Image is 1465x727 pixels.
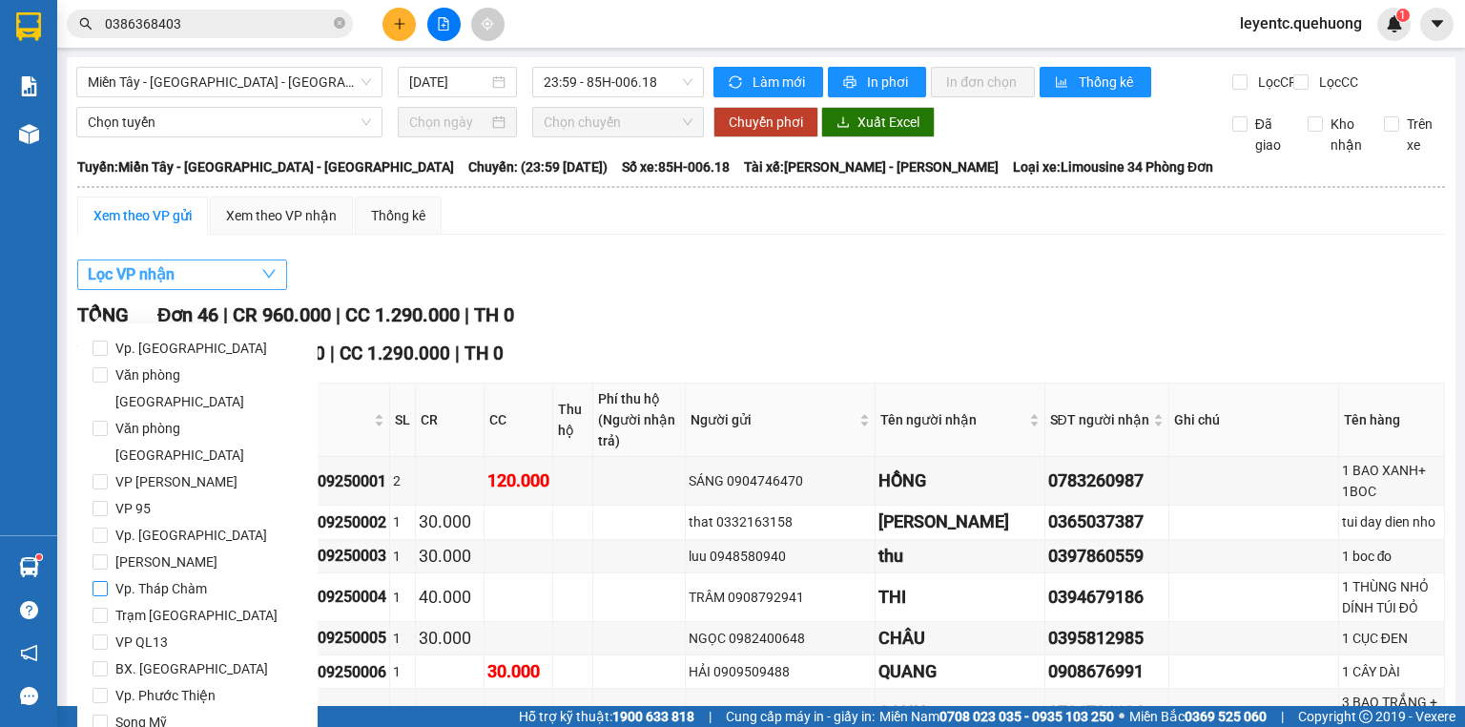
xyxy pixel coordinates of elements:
span: Chọn chuyến [544,108,693,136]
span: caret-down [1429,15,1446,32]
span: down [261,266,277,281]
div: 0786786184 [1048,699,1166,726]
span: | [223,303,228,326]
div: 40.000 [419,584,481,611]
span: CR 960.000 [233,303,331,326]
div: VP951409250001 [264,469,386,493]
span: VP 95 [108,495,158,522]
span: Chuyến: (23:59 [DATE]) [468,156,608,177]
span: close-circle [334,15,345,33]
th: Phí thu hộ (Người nhận trả) [593,384,685,457]
div: VP951409250003 [264,544,386,568]
div: TRÂM 0908792941 [689,587,872,608]
span: Hỗ trợ kỹ thuật: [519,706,694,727]
div: NGỌC 0982400648 [689,628,872,649]
div: 30.000 [419,543,481,570]
div: Xem theo VP gửi [93,205,192,226]
b: Biên nhận gởi hàng hóa [123,28,183,183]
td: 0395812985 [1045,622,1169,655]
span: Đơn 46 [157,303,218,326]
span: | [709,706,712,727]
div: 0908676991 [1048,658,1166,685]
div: [PERSON_NAME] [878,509,1042,535]
span: aim [481,17,494,31]
span: BX. [GEOGRAPHIC_DATA] [108,655,276,682]
td: VP951409250006 [261,655,390,689]
td: CHÂU [876,622,1045,655]
span: Số xe: 85H-006.18 [622,156,730,177]
strong: 1900 633 818 [612,709,694,724]
div: 1 [393,511,412,532]
div: SÁNG 0904746470 [689,470,872,491]
b: Tuyến: Miền Tây - [GEOGRAPHIC_DATA] - [GEOGRAPHIC_DATA] [77,159,454,175]
button: downloadXuất Excel [821,107,935,137]
span: sync [729,75,745,91]
span: Vp. Phước Thiện [108,682,223,709]
td: 0365037387 [1045,506,1169,539]
span: Mã GD [266,409,370,430]
span: 1 [1399,9,1406,22]
span: message [20,687,38,705]
td: VP951409250004 [261,573,390,622]
td: QUANG [876,655,1045,689]
div: VP951409250004 [264,585,386,609]
strong: 0369 525 060 [1185,709,1267,724]
td: VP951409250001 [261,457,390,506]
button: syncLàm mới [713,67,823,97]
button: printerIn phơi [828,67,926,97]
span: plus [393,17,406,31]
span: VP QL13 [108,629,175,655]
div: 30.000 [419,625,481,652]
span: Lọc VP nhận [88,262,175,286]
span: | [1281,706,1284,727]
div: 0365037387 [1048,509,1166,535]
span: Xuất Excel [857,112,919,133]
input: 14/09/2025 [409,72,487,93]
span: Miền Nam [879,706,1114,727]
span: TH 0 [464,343,504,364]
span: VP [PERSON_NAME] [108,468,245,495]
div: VP951409250005 [264,626,386,650]
span: Vp. [GEOGRAPHIC_DATA] [108,335,275,362]
th: Tên hàng [1339,384,1445,457]
button: In đơn chọn [931,67,1035,97]
span: CC 1.290.000 [345,303,460,326]
strong: 0708 023 035 - 0935 103 250 [939,709,1114,724]
td: HỒNG [876,457,1045,506]
div: 30.000 [419,509,481,535]
span: copyright [1359,710,1372,723]
img: solution-icon [19,76,39,96]
span: Kho nhận [1323,114,1370,156]
div: OANH 0985215731 [689,702,872,723]
span: Thống kê [1079,72,1136,93]
input: Tìm tên, số ĐT hoặc mã đơn [105,13,330,34]
td: VP951409250003 [261,540,390,573]
span: Trên xe [1399,114,1446,156]
span: ⚪️ [1119,713,1125,720]
span: printer [843,75,859,91]
span: TỔNG [77,303,129,326]
button: Lọc VP nhận [77,260,287,290]
b: An Anh Limousine [24,123,105,213]
td: VP951409250002 [261,506,390,539]
div: THI [878,584,1042,611]
div: 1 [393,587,412,608]
span: Văn phòng [GEOGRAPHIC_DATA] [108,415,302,468]
td: THI [876,573,1045,622]
span: notification [20,644,38,662]
div: 0397860559 [1048,543,1166,570]
div: Thống kê [371,205,425,226]
div: QUANG [878,658,1042,685]
div: 1 [393,661,412,682]
span: Chọn tuyến [88,108,371,136]
td: thu [876,540,1045,573]
span: Văn phòng [GEOGRAPHIC_DATA] [108,362,302,415]
span: close-circle [334,17,345,29]
div: OANH [878,699,1042,726]
th: CC [485,384,553,457]
div: HỒNG [878,467,1042,494]
span: Làm mới [753,72,808,93]
sup: 1 [36,554,42,560]
div: luu 0948580940 [689,546,872,567]
span: CR 960.000 [230,343,325,364]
